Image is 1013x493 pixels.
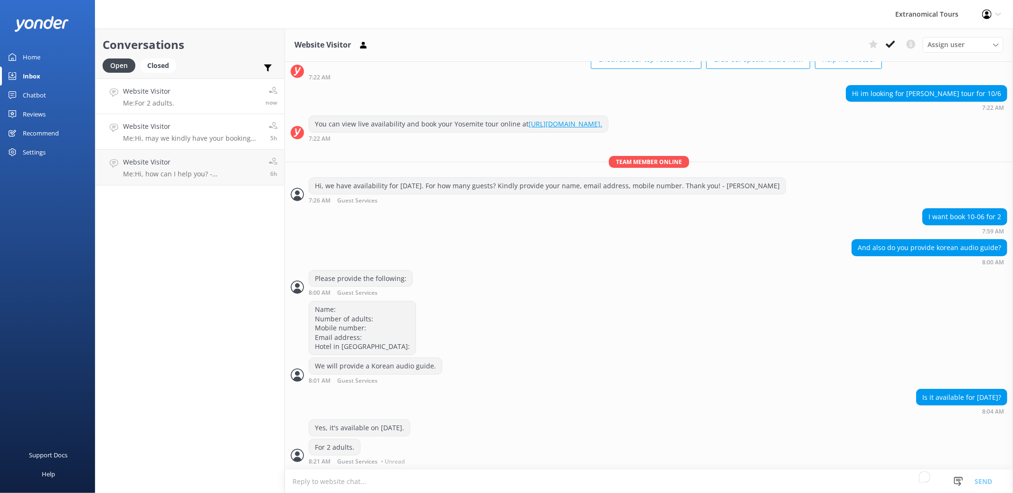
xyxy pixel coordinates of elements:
[309,377,442,384] div: Sep 29 2025 05:01pm (UTC -07:00) America/Tijuana
[309,378,331,384] strong: 8:01 AM
[309,116,608,132] div: You can view live availability and book your Yosemite tour online at
[852,240,1007,256] div: And also do you provide korean audio guide?
[337,459,378,464] span: Guest Services
[337,290,378,296] span: Guest Services
[923,209,1007,225] div: I want book 10-06 for 2
[95,150,284,185] a: Website VisitorMe:Hi, how can I help you? - [PERSON_NAME]6h
[381,459,405,464] span: • Unread
[309,198,331,204] strong: 7:26 AM
[529,119,602,128] a: [URL][DOMAIN_NAME].
[123,121,262,132] h4: Website Visitor
[309,458,407,464] div: Sep 29 2025 05:21pm (UTC -07:00) America/Tijuana
[103,58,135,73] div: Open
[23,143,46,162] div: Settings
[23,124,59,143] div: Recommend
[337,378,378,384] span: Guest Services
[29,445,68,464] div: Support Docs
[309,289,413,296] div: Sep 29 2025 05:00pm (UTC -07:00) America/Tijuana
[123,99,174,107] p: Me: For 2 adults.
[982,105,1004,111] strong: 7:22 AM
[140,58,176,73] div: Closed
[309,135,608,142] div: Sep 29 2025 04:22pm (UTC -07:00) America/Tijuana
[270,170,277,178] span: Sep 29 2025 10:56am (UTC -07:00) America/Tijuana
[846,86,1007,102] div: Hi im looking for [PERSON_NAME] tour for 10/6
[337,198,378,204] span: Guest Services
[123,170,262,178] p: Me: Hi, how can I help you? - [PERSON_NAME]
[103,60,140,70] a: Open
[23,86,46,105] div: Chatbot
[23,48,40,67] div: Home
[309,439,360,455] div: For 2 adults.
[609,156,689,168] span: Team member online
[309,420,410,436] div: Yes, it's available on [DATE].
[103,36,277,54] h2: Conversations
[14,16,69,32] img: yonder-white-logo.png
[309,178,786,194] div: Hi, we have availability for [DATE]. For how many guests? Kindly provide your name, email address...
[23,105,46,124] div: Reviews
[852,259,1007,265] div: Sep 29 2025 05:00pm (UTC -07:00) America/Tijuana
[922,228,1007,234] div: Sep 29 2025 04:59pm (UTC -07:00) America/Tijuana
[265,98,277,106] span: Sep 29 2025 05:21pm (UTC -07:00) America/Tijuana
[309,74,882,80] div: Sep 29 2025 04:22pm (UTC -07:00) America/Tijuana
[917,389,1007,406] div: Is it available for [DATE]?
[309,197,786,204] div: Sep 29 2025 04:26pm (UTC -07:00) America/Tijuana
[95,78,284,114] a: Website VisitorMe:For 2 adults.now
[982,260,1004,265] strong: 8:00 AM
[270,134,277,142] span: Sep 29 2025 12:14pm (UTC -07:00) America/Tijuana
[42,464,55,483] div: Help
[140,60,181,70] a: Closed
[309,290,331,296] strong: 8:00 AM
[123,86,174,97] h4: Website Visitor
[309,301,416,355] div: Name: Number of adults: Mobile number: Email address: Hotel in [GEOGRAPHIC_DATA]:
[309,358,442,374] div: We will provide a Korean audio guide.
[923,37,1004,52] div: Assign User
[982,409,1004,415] strong: 8:04 AM
[95,114,284,150] a: Website VisitorMe:Hi, may we kindly have your booking reference number and the name on the reserv...
[982,229,1004,234] strong: 7:59 AM
[294,39,351,51] h3: Website Visitor
[23,67,40,86] div: Inbox
[309,271,412,287] div: Please provide the following:
[309,459,331,464] strong: 8:21 AM
[123,134,262,143] p: Me: Hi, may we kindly have your booking reference number and the name on the reservation so we ca...
[309,75,331,80] strong: 7:22 AM
[928,39,965,50] span: Assign user
[916,408,1007,415] div: Sep 29 2025 05:04pm (UTC -07:00) America/Tijuana
[123,157,262,167] h4: Website Visitor
[285,470,1013,493] textarea: To enrich screen reader interactions, please activate Accessibility in Grammarly extension settings
[846,104,1007,111] div: Sep 29 2025 04:22pm (UTC -07:00) America/Tijuana
[309,136,331,142] strong: 7:22 AM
